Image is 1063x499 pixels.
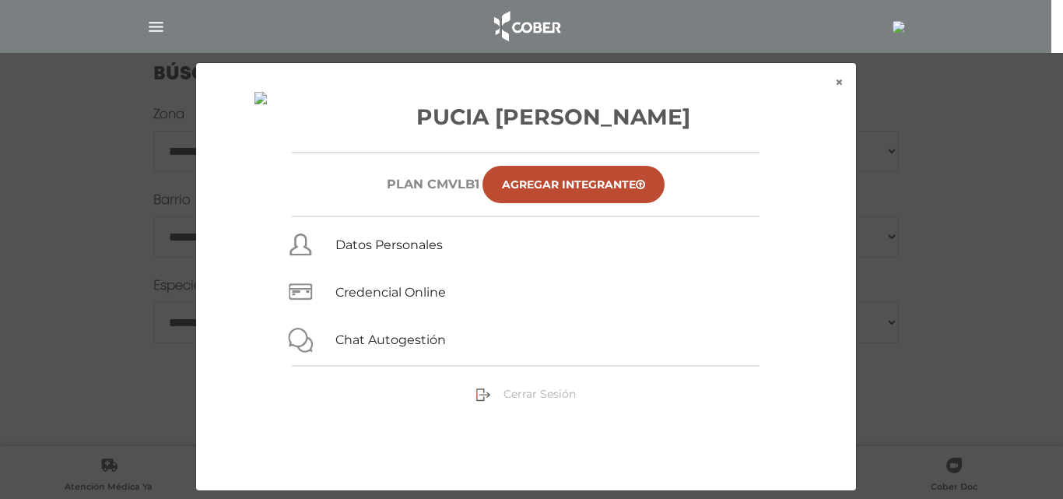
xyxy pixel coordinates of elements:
[823,63,856,102] button: ×
[387,177,479,192] h6: Plan CMVLB1
[482,166,665,203] a: Agregar Integrante
[233,100,819,133] h3: Pucia [PERSON_NAME]
[146,17,166,37] img: Cober_menu-lines-white.svg
[893,21,905,33] img: 10178
[486,8,567,45] img: logo_cober_home-white.png
[475,387,491,402] img: sign-out.png
[254,92,267,104] img: 10178
[335,332,446,347] a: Chat Autogestión
[335,285,446,300] a: Credencial Online
[503,387,576,401] span: Cerrar Sesión
[335,237,443,252] a: Datos Personales
[475,386,576,400] a: Cerrar Sesión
